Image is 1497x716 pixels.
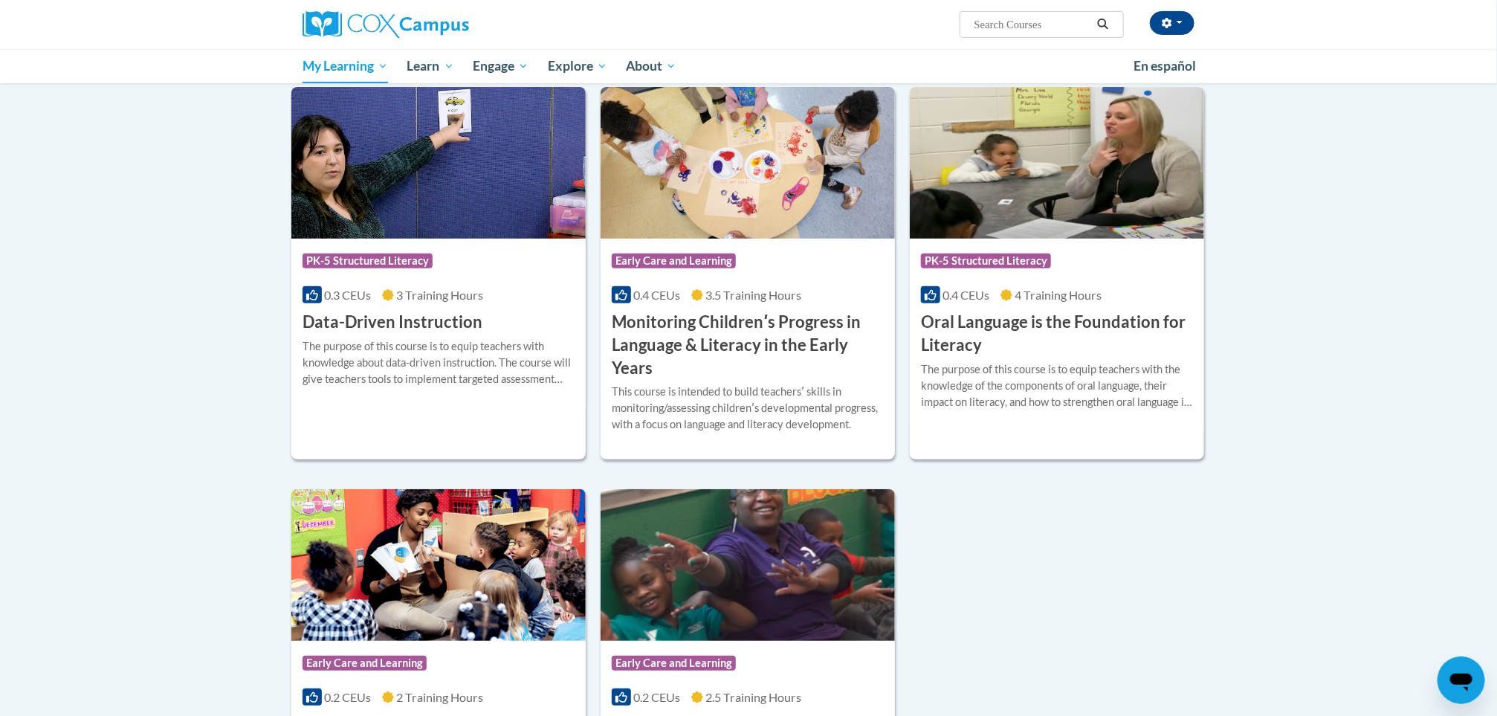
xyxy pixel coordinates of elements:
[705,288,801,302] span: 3.5 Training Hours
[705,690,801,704] span: 2.5 Training Hours
[612,254,736,268] span: Early Care and Learning
[601,489,895,641] img: Course Logo
[910,87,1204,239] img: Course Logo
[921,311,1193,357] h3: Oral Language is the Foundation for Literacy
[612,656,736,671] span: Early Care and Learning
[291,87,586,239] img: Course Logo
[1134,58,1196,74] span: En español
[324,690,371,704] span: 0.2 CEUs
[303,11,469,38] img: Cox Campus
[910,87,1204,459] a: Course LogoPK-5 Structured Literacy0.4 CEUs4 Training Hours Oral Language is the Foundation for L...
[1124,51,1206,82] a: En español
[303,57,388,75] span: My Learning
[1150,11,1194,35] button: Account Settings
[303,311,482,334] h3: Data-Driven Instruction
[538,49,617,83] a: Explore
[396,288,483,302] span: 3 Training Hours
[617,49,687,83] a: About
[303,11,585,38] a: Cox Campus
[626,57,676,75] span: About
[324,288,371,302] span: 0.3 CEUs
[1438,657,1485,704] iframe: Button to launch messaging window
[943,288,989,302] span: 0.4 CEUs
[463,49,538,83] a: Engage
[921,361,1193,410] div: The purpose of this course is to equip teachers with the knowledge of the components of oral lang...
[303,254,433,268] span: PK-5 Structured Literacy
[973,16,1092,33] input: Search Courses
[407,57,454,75] span: Learn
[291,489,586,641] img: Course Logo
[548,57,607,75] span: Explore
[293,49,398,83] a: My Learning
[1092,16,1114,33] button: Search
[473,57,528,75] span: Engage
[633,690,680,704] span: 0.2 CEUs
[303,656,427,671] span: Early Care and Learning
[601,87,895,459] a: Course LogoEarly Care and Learning0.4 CEUs3.5 Training Hours Monitoring Childrenʹs Progress in La...
[601,87,895,239] img: Course Logo
[291,87,586,459] a: Course LogoPK-5 Structured Literacy0.3 CEUs3 Training Hours Data-Driven InstructionThe purpose of...
[633,288,680,302] span: 0.4 CEUs
[612,384,884,433] div: This course is intended to build teachersʹ skills in monitoring/assessing childrenʹs developmenta...
[303,338,575,387] div: The purpose of this course is to equip teachers with knowledge about data-driven instruction. The...
[396,690,483,704] span: 2 Training Hours
[280,49,1217,83] div: Main menu
[398,49,464,83] a: Learn
[921,254,1051,268] span: PK-5 Structured Literacy
[1015,288,1102,302] span: 4 Training Hours
[612,311,884,379] h3: Monitoring Childrenʹs Progress in Language & Literacy in the Early Years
